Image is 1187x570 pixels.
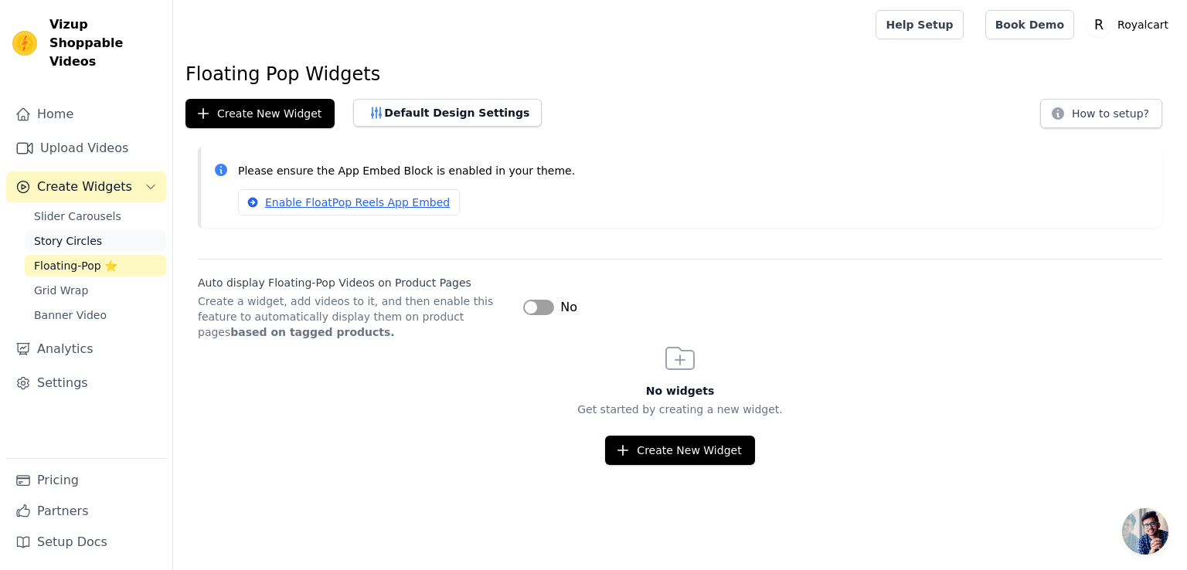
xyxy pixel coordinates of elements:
span: Vizup Shoppable Videos [49,15,160,71]
a: How to setup? [1040,110,1162,124]
span: Story Circles [34,233,102,249]
span: No [560,298,577,317]
label: Auto display Floating-Pop Videos on Product Pages [198,275,511,290]
a: Enable FloatPop Reels App Embed [238,189,460,215]
p: Get started by creating a new widget. [173,402,1187,417]
span: Slider Carousels [34,209,121,224]
a: Slider Carousels [25,205,166,227]
p: Create a widget, add videos to it, and then enable this feature to automatically display them on ... [198,293,511,340]
a: Book Demo [985,10,1074,39]
span: Floating-Pop ⭐ [34,258,117,273]
a: Grid Wrap [25,280,166,301]
a: Pricing [6,465,166,496]
button: No [523,298,577,317]
a: Setup Docs [6,527,166,558]
a: Help Setup [876,10,963,39]
strong: based on tagged products. [230,326,394,338]
button: Create Widgets [6,171,166,202]
a: Open chat [1122,508,1168,555]
a: Upload Videos [6,133,166,164]
a: Story Circles [25,230,166,252]
a: Home [6,99,166,130]
button: Default Design Settings [353,99,542,127]
span: Grid Wrap [34,283,88,298]
a: Floating-Pop ⭐ [25,255,166,277]
text: R [1094,17,1104,32]
button: Create New Widget [185,99,335,128]
a: Analytics [6,334,166,365]
button: R Royalcart [1087,11,1175,39]
p: Please ensure the App Embed Block is enabled in your theme. [238,162,1150,180]
button: Create New Widget [605,436,754,465]
p: Royalcart [1111,11,1175,39]
span: Banner Video [34,307,107,323]
a: Partners [6,496,166,527]
h1: Floating Pop Widgets [185,62,1175,87]
span: Create Widgets [37,178,132,196]
button: How to setup? [1040,99,1162,128]
a: Banner Video [25,304,166,326]
h3: No widgets [173,383,1187,399]
a: Settings [6,368,166,399]
img: Vizup [12,31,37,56]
